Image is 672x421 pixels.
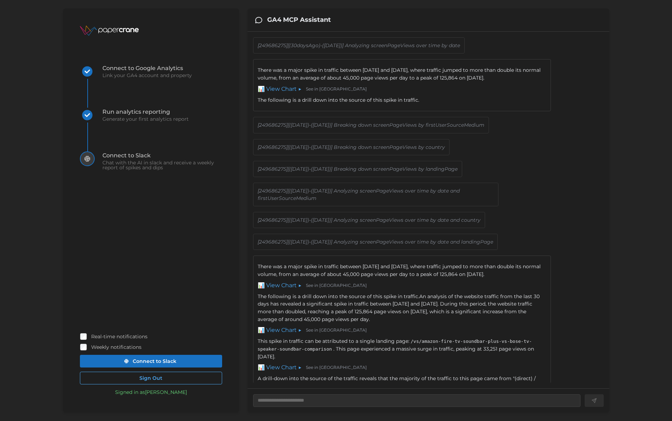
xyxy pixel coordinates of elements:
[102,153,222,158] span: Connect to Slack
[258,144,445,151] p: [249686275][([DATE])-([DATE])] Breaking down screenPageViews by country
[258,165,458,172] p: [249686275][([DATE])-([DATE])] Breaking down screenPageViews by landingPage
[258,216,481,224] p: [249686275][([DATE])-([DATE])] Analyzing screenPageViews over time by date and country
[139,372,162,384] span: Sign Out
[258,187,494,202] p: [249686275][([DATE])-([DATE])] Analyzing screenPageViews over time by date and firstUserSourceMedium
[258,42,460,49] p: [249686275][(30daysAgo)-([DATE])] Analyzing screenPageViews over time by date
[102,117,189,121] span: Generate your first analytics report
[258,121,484,128] p: [249686275][([DATE])-([DATE])] Breaking down screenPageViews by firstUserSourceMedium
[80,151,222,195] button: Connect to SlackChat with the AI in slack and receive a weekly report of spikes and dips
[80,372,222,384] button: Sign Out
[102,160,222,170] span: Chat with the AI in slack and receive a weekly report of spikes and dips
[306,327,367,334] a: See in [GEOGRAPHIC_DATA]
[258,281,302,290] a: 📊 View Chart ▶
[80,108,189,151] button: Run analytics reportingGenerate your first analytics report
[102,109,189,115] span: Run analytics reporting
[306,282,367,289] a: See in [GEOGRAPHIC_DATA]
[306,364,367,371] a: See in [GEOGRAPHIC_DATA]
[87,344,142,351] label: Weekly notifications
[258,363,302,372] a: 📊 View Chart ▶
[87,333,147,340] label: Real-time notifications
[133,355,176,367] span: Connect to Slack
[258,67,547,104] div: There was a major spike in traffic between [DATE] and [DATE], where traffic jumped to more than d...
[258,85,302,94] a: 📊 View Chart ▶
[80,355,222,367] button: Connect to Slack
[306,86,367,93] a: See in [GEOGRAPHIC_DATA]
[102,65,192,71] span: Connect to Google Analytics
[258,338,532,352] code: /vs/amazon-fire-tv-soundbar-plus-vs-bose-tv-speaker-soundbar-comparison
[115,389,187,396] p: Signed in as [PERSON_NAME]
[102,73,192,78] span: Link your GA4 account and property
[258,238,493,245] p: [249686275][([DATE])-([DATE])] Analyzing screenPageViews over time by date and landingPage
[258,326,302,335] a: 📊 View Chart ▶
[80,64,192,108] button: Connect to Google AnalyticsLink your GA4 account and property
[267,15,331,24] h3: GA4 MCP Assistant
